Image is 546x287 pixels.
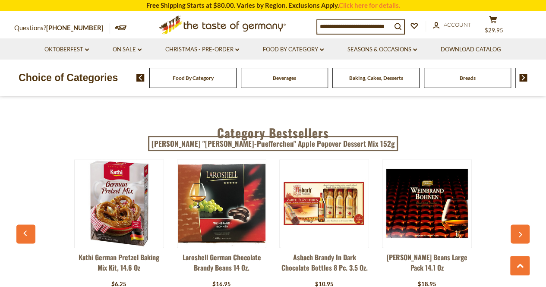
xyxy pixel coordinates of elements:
img: next arrow [519,74,527,82]
a: Asbach Brandy in Dark Chocolate Bottles 8 pc. 3.5 oz. [279,252,369,278]
button: $29.95 [480,16,506,37]
img: Kathi German Pretzel Baking Mix Kit, 14.6 oz [75,160,163,247]
a: Beverages [273,75,296,81]
img: Laroshell German Chocolate Brandy Beans 14 oz. [178,160,265,247]
a: Baking, Cakes, Desserts [349,75,403,81]
a: Click here for details. [339,1,400,9]
div: Category Bestsellers [16,113,530,148]
a: [PHONE_NUMBER] [46,24,104,32]
a: [PERSON_NAME] Beans Large Pack 14.1 oz [382,252,472,278]
a: Food By Category [173,75,214,81]
a: Download Catalog [441,45,501,54]
a: Breads [460,75,476,81]
a: Laroshell German Chocolate Brandy Beans 14 oz. [177,252,267,278]
p: Questions? [14,22,110,34]
span: Account [444,21,471,28]
img: Boehme Brandy Beans Large Pack 14.1 oz [383,160,471,247]
a: On Sale [113,45,142,54]
a: Christmas - PRE-ORDER [165,45,239,54]
a: Oktoberfest [44,45,89,54]
img: Asbach Brandy in Dark Chocolate Bottles 8 pc. 3.5 oz. [281,160,368,247]
a: Seasons & Occasions [347,45,417,54]
img: previous arrow [136,74,145,82]
a: Account [433,20,471,30]
span: $29.95 [485,27,503,34]
a: Kathi German Pretzel Baking Mix Kit, 14.6 oz [74,252,164,278]
a: Food By Category [263,45,324,54]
